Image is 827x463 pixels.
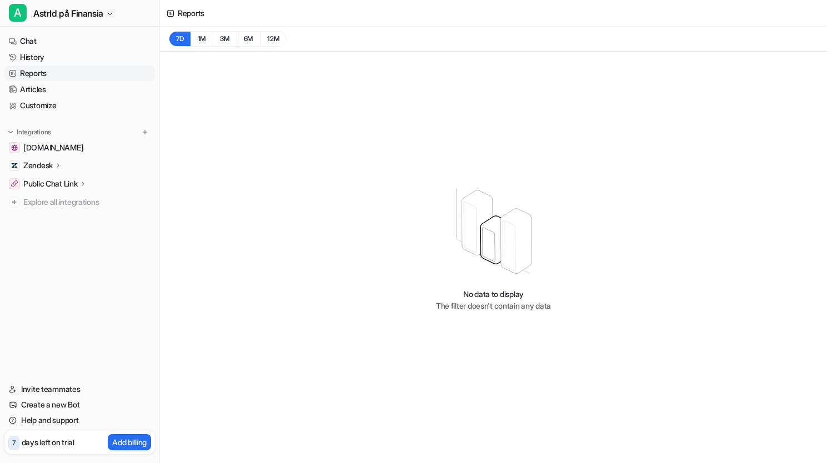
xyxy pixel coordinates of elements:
[17,128,51,137] p: Integrations
[11,144,18,151] img: wiki.finansia.se
[260,31,287,47] button: 12M
[4,140,155,155] a: wiki.finansia.se[DOMAIN_NAME]
[23,160,53,171] p: Zendesk
[4,98,155,113] a: Customize
[4,33,155,49] a: Chat
[23,193,151,211] span: Explore all integrations
[12,438,16,448] p: 7
[7,128,14,136] img: expand menu
[4,412,155,428] a: Help and support
[4,66,155,81] a: Reports
[11,162,18,169] img: Zendesk
[191,31,213,47] button: 1M
[22,436,74,448] p: days left on trial
[436,300,551,311] p: The filter doesn't contain any data
[23,178,78,189] p: Public Chat Link
[9,4,27,22] span: A
[4,82,155,97] a: Articles
[178,7,204,19] div: Reports
[11,180,18,187] img: Public Chat Link
[9,197,20,208] img: explore all integrations
[169,31,191,47] button: 7D
[4,397,155,412] a: Create a new Bot
[4,194,155,210] a: Explore all integrations
[108,434,151,450] button: Add billing
[4,49,155,65] a: History
[112,436,147,448] p: Add billing
[23,142,83,153] span: [DOMAIN_NAME]
[141,128,149,136] img: menu_add.svg
[237,31,260,47] button: 6M
[436,288,551,300] p: No data to display
[213,31,237,47] button: 3M
[4,381,155,397] a: Invite teammates
[4,127,54,138] button: Integrations
[33,6,103,21] span: AstrId på Finansia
